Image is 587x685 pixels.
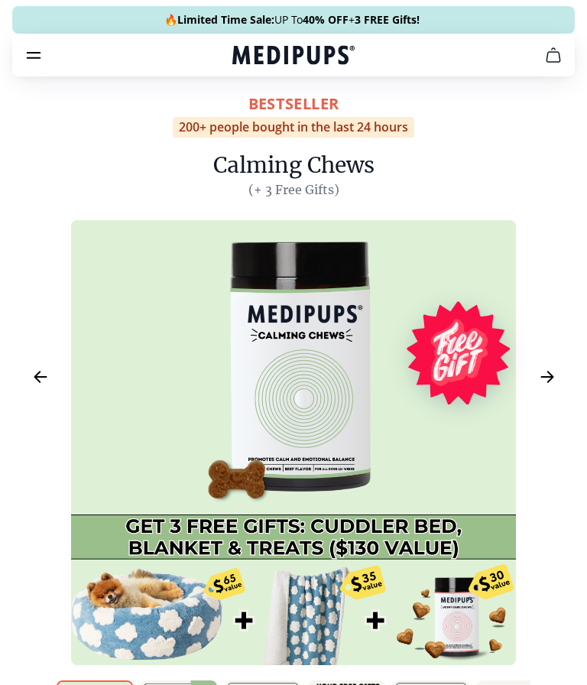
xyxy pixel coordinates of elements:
button: Previous Image [23,360,57,394]
button: burger-menu [24,46,43,64]
h1: Calming Chews [213,150,375,180]
button: cart [535,37,572,73]
a: Medipups [232,44,355,70]
button: Next Image [530,360,564,394]
span: 🔥 UP To + [164,12,420,28]
div: 200+ people bought in the last 24 hours [173,117,414,138]
span: (+ 3 Free Gifts) [213,182,375,197]
span: BestSeller [248,93,339,114]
